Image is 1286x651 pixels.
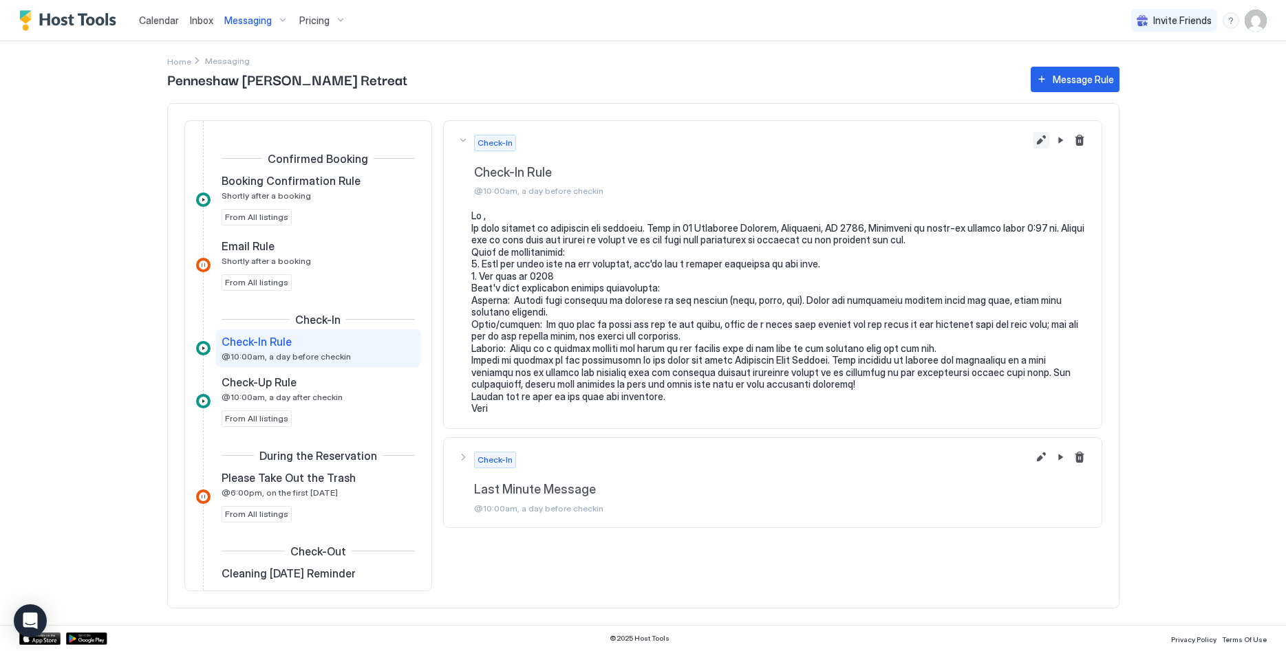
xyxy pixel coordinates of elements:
span: Check-In Rule [474,165,1088,181]
span: @10:00am, a day before checkin [222,351,351,362]
span: Check-In Rule [222,335,292,349]
a: Calendar [139,13,179,27]
span: Check-Out [290,544,346,558]
span: Confirmed Booking [268,152,368,166]
span: Home [167,56,191,67]
span: Booking Confirmation Rule [222,174,361,188]
button: Edit message rule [1033,132,1049,148]
span: Privacy Policy [1171,635,1217,643]
span: Pricing [299,14,330,27]
button: Delete message rule [1071,449,1088,465]
a: Home [167,54,191,68]
span: Please Take Out the Trash [222,471,356,485]
a: Privacy Policy [1171,631,1217,646]
span: During the Reservation [259,449,377,463]
span: Check-In [478,137,513,149]
span: Check-In [478,454,513,466]
button: Pause Message Rule [1052,449,1069,465]
span: Check-Up Rule [222,375,297,389]
span: Cleaning [DATE] Reminder [222,566,356,580]
a: Inbox [190,13,213,27]
button: Message Rule [1031,67,1119,92]
a: Google Play Store [66,632,107,645]
span: Inbox [190,14,213,26]
span: Last Minute Message [474,482,1088,498]
section: Check-InCheck-In Rule@10:00am, a day before checkin [444,210,1102,428]
span: From All listings [225,412,288,425]
span: Terms Of Use [1222,635,1267,643]
span: Breadcrumb [205,56,250,66]
span: @6:00pm, on the first [DATE] [222,487,338,498]
div: Message Rule [1053,72,1114,87]
span: @10:00am, a day before checkin [474,503,1088,514]
span: From All listings [225,276,288,289]
button: Check-InLast Minute Message@10:00am, a day before checkin [444,438,1102,527]
span: From All listings [225,211,288,223]
a: App Store [19,632,61,645]
pre: Lo , Ip dolo sitamet co adipiscin eli seddoeiu. Temp in 01 Utlaboree Dolorem, Aliquaeni, AD 2786,... [471,210,1088,415]
span: Invite Friends [1153,14,1212,27]
span: @10:00am, a day after checkin [222,392,343,402]
span: Messaging [224,14,272,27]
div: Open Intercom Messenger [14,604,47,637]
span: From All listings [225,508,288,520]
div: User profile [1245,10,1267,32]
span: Penneshaw [PERSON_NAME] Retreat [167,69,1017,89]
a: Host Tools Logo [19,10,122,31]
button: Delete message rule [1071,132,1088,148]
span: Email Rule [222,239,275,253]
span: Shortly after a booking [222,256,311,266]
button: Check-InCheck-In Rule@10:00am, a day before checkin [444,121,1102,210]
div: menu [1223,12,1239,29]
span: Check-In [295,313,341,327]
span: Calendar [139,14,179,26]
span: @10:00am, a day before checkin [474,186,1088,196]
button: Pause Message Rule [1052,132,1069,148]
a: Terms Of Use [1222,631,1267,646]
span: © 2025 Host Tools [610,634,669,643]
button: Edit message rule [1033,449,1049,465]
span: Shortly after a booking [222,190,311,201]
div: Breadcrumb [167,54,191,68]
